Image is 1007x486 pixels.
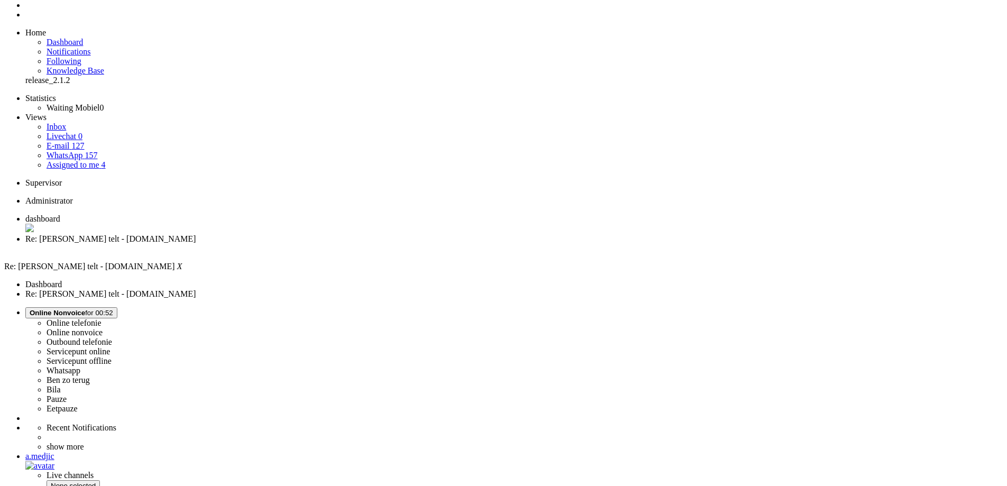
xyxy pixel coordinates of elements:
[4,28,1003,85] ul: dashboard menu items
[25,280,1003,289] li: Dashboard
[25,196,1003,206] li: Administrator
[47,38,83,47] a: Dashboard menu item
[25,10,1003,20] li: Tickets menu
[47,57,81,66] a: Following
[25,224,1003,234] div: Close tab
[25,94,1003,103] li: Statistics
[25,1,1003,10] li: Dashboard menu
[47,66,104,75] span: Knowledge Base
[47,366,80,375] label: Whatsapp
[25,307,1003,414] li: Online Nonvoicefor 00:52 Online telefonieOnline nonvoiceOutbound telefonieServicepunt onlineServi...
[47,151,97,160] a: WhatsApp 157
[47,442,84,451] a: show more
[47,160,99,169] span: Assigned to me
[47,47,91,56] a: Notifications menu item
[99,103,104,112] span: 0
[47,122,66,131] a: Inbox
[25,214,1003,234] li: Dashboard
[78,132,82,141] span: 0
[47,38,83,47] span: Dashboard
[47,347,110,356] label: Servicepunt online
[47,375,90,384] label: Ben zo terug
[47,141,70,150] span: E-mail
[47,141,85,150] a: E-mail 127
[4,262,175,271] span: Re: [PERSON_NAME] telt - [DOMAIN_NAME]
[47,132,82,141] a: Livechat 0
[25,461,54,471] img: avatar
[25,234,196,243] span: Re: [PERSON_NAME] telt - [DOMAIN_NAME]
[4,4,154,47] body: Rich Text Area. Press ALT-0 for help.
[25,214,60,223] span: dashboard
[25,307,117,318] button: Online Nonvoicefor 00:52
[72,141,85,150] span: 127
[47,385,61,394] label: Bila
[85,151,97,160] span: 157
[47,151,82,160] span: WhatsApp
[177,262,182,271] i: X
[47,66,104,75] a: Knowledge base
[47,423,1003,433] li: Recent Notifications
[25,452,1003,470] a: a.medjic
[101,160,106,169] span: 4
[25,113,1003,122] li: Views
[47,103,104,112] a: Waiting Mobiel
[47,318,101,327] label: Online telefonie
[47,328,103,337] label: Online nonvoice
[25,224,34,232] img: ic_close.svg
[30,309,113,317] span: for 00:52
[30,309,85,317] span: Online Nonvoice
[47,395,67,404] label: Pauze
[47,47,91,56] span: Notifications
[25,452,1003,461] div: a.medjic
[25,289,1003,299] li: Re: [PERSON_NAME] telt - [DOMAIN_NAME]
[47,404,78,413] label: Eetpauze
[47,132,76,141] span: Livechat
[25,234,1003,253] li: 10883
[25,28,1003,38] li: Home menu item
[47,356,112,365] label: Servicepunt offline
[25,178,1003,188] li: Supervisor
[25,76,70,85] span: release_2.1.2
[47,160,106,169] a: Assigned to me 4
[47,337,112,346] label: Outbound telefonie
[25,244,1003,253] div: Close tab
